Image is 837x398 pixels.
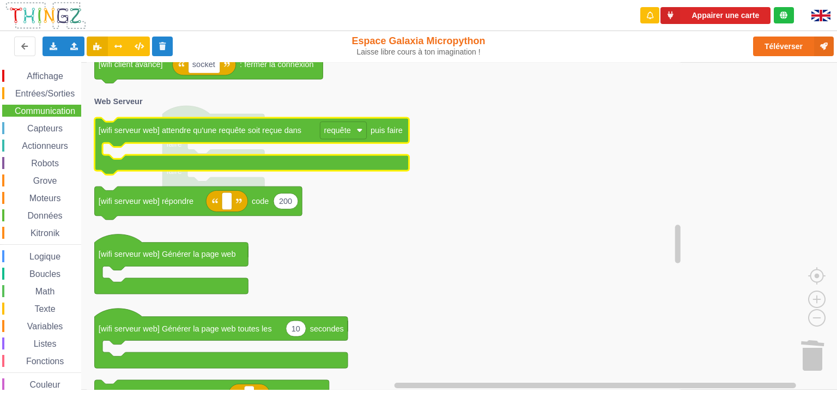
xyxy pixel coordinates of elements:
[252,197,269,206] text: code
[33,304,57,313] span: Texte
[774,7,794,23] div: Tu es connecté au serveur de création de Thingz
[347,47,490,57] div: Laisse libre cours à ton imagination !
[99,324,272,333] text: [wifi serveur web] Générer la page web toutes les
[99,126,301,135] text: [wifi serveur web] attendre qu'une requête soit reçue dans
[26,124,64,133] span: Capteurs
[99,60,163,69] text: [wifi client avancé]
[99,197,193,206] text: [wifi serveur web] répondre
[32,339,58,348] span: Listes
[5,1,87,30] img: thingz_logo.png
[347,35,490,57] div: Espace Galaxia Micropython
[13,106,77,116] span: Communication
[324,126,351,135] text: requête
[34,287,57,296] span: Math
[660,7,771,24] button: Appairer une carte
[26,322,65,331] span: Variables
[29,159,60,168] span: Robots
[753,37,834,56] button: Téléverser
[26,211,64,220] span: Données
[99,250,236,258] text: [wifi serveur web] Générer la page web
[25,71,64,81] span: Affichage
[29,228,61,238] span: Kitronik
[94,97,143,105] text: Web Serveur
[28,252,62,261] span: Logique
[811,10,830,21] img: gb.png
[279,197,292,206] text: 200
[28,194,63,203] span: Moteurs
[240,60,314,69] text: : fermer la connexion
[371,126,403,135] text: puis faire
[14,89,76,98] span: Entrées/Sorties
[192,60,215,69] text: socket
[32,176,59,185] span: Grove
[25,357,65,366] span: Fonctions
[20,141,70,150] span: Actionneurs
[28,380,62,389] span: Couleur
[310,324,344,333] text: secondes
[292,324,300,333] text: 10
[28,269,62,279] span: Boucles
